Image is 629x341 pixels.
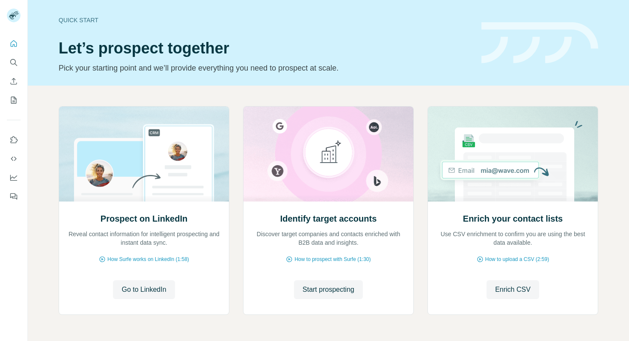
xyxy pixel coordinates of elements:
span: How Surfe works on LinkedIn (1:58) [107,255,189,263]
button: Feedback [7,189,21,204]
button: Use Surfe on LinkedIn [7,132,21,148]
img: Identify target accounts [243,107,414,202]
span: How to upload a CSV (2:59) [485,255,549,263]
button: Search [7,55,21,70]
button: Use Surfe API [7,151,21,166]
p: Pick your starting point and we’ll provide everything you need to prospect at scale. [59,62,471,74]
span: How to prospect with Surfe (1:30) [294,255,371,263]
button: Dashboard [7,170,21,185]
button: Enrich CSV [487,280,539,299]
h2: Enrich your contact lists [463,213,563,225]
button: Go to LinkedIn [113,280,175,299]
p: Use CSV enrichment to confirm you are using the best data available. [436,230,589,247]
h2: Prospect on LinkedIn [101,213,187,225]
h1: Let’s prospect together [59,40,471,57]
button: Quick start [7,36,21,51]
span: Enrich CSV [495,285,531,295]
img: Enrich your contact lists [427,107,598,202]
button: My lists [7,92,21,108]
span: Go to LinkedIn [122,285,166,295]
div: Quick start [59,16,471,24]
button: Start prospecting [294,280,363,299]
span: Start prospecting [303,285,354,295]
p: Discover target companies and contacts enriched with B2B data and insights. [252,230,405,247]
button: Enrich CSV [7,74,21,89]
p: Reveal contact information for intelligent prospecting and instant data sync. [68,230,220,247]
img: banner [481,22,598,64]
img: Prospect on LinkedIn [59,107,229,202]
h2: Identify target accounts [280,213,377,225]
